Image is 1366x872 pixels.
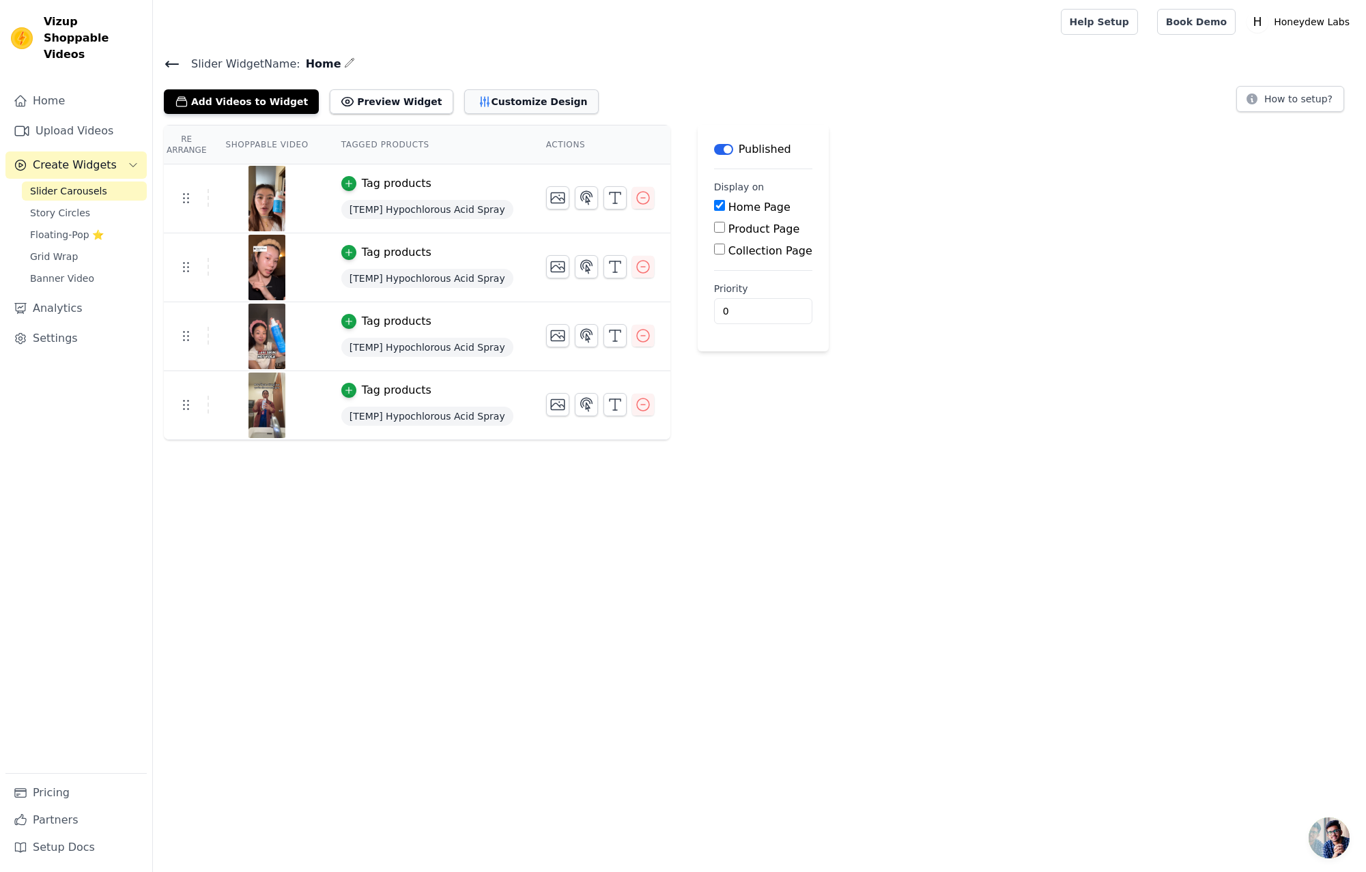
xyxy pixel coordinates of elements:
div: Open chat [1309,817,1350,858]
a: Banner Video [22,269,147,288]
a: Floating-Pop ⭐ [22,225,147,244]
a: Partners [5,806,147,834]
a: Slider Carousels [22,181,147,201]
button: Change Thumbnail [546,324,569,347]
img: vizup-images-0b70.png [248,235,286,300]
th: Actions [530,126,670,164]
button: Tag products [341,313,431,330]
span: [TEMP] Hypochlorous Acid Spray [341,407,513,426]
div: Tag products [362,313,431,330]
button: Change Thumbnail [546,186,569,209]
span: Banner Video [30,272,94,285]
button: How to setup? [1236,86,1344,112]
span: [TEMP] Hypochlorous Acid Spray [341,338,513,357]
label: Home Page [728,201,791,214]
img: vizup-images-6141.png [248,166,286,231]
span: Create Widgets [33,157,117,173]
button: Customize Design [464,89,599,114]
p: Honeydew Labs [1268,10,1355,34]
a: Setup Docs [5,834,147,861]
span: Vizup Shoppable Videos [44,14,141,63]
span: Story Circles [30,206,90,220]
button: Create Widgets [5,151,147,179]
a: Story Circles [22,203,147,222]
button: Tag products [341,382,431,398]
div: Tag products [362,244,431,261]
th: Tagged Products [325,126,530,164]
text: H [1253,15,1262,29]
a: Pricing [5,779,147,806]
label: Collection Page [728,244,812,257]
span: Slider Widget Name: [180,56,300,72]
span: [TEMP] Hypochlorous Acid Spray [341,269,513,288]
a: Help Setup [1061,9,1138,35]
a: Upload Videos [5,117,147,145]
a: Analytics [5,295,147,322]
legend: Display on [714,180,765,194]
span: Home [300,56,341,72]
span: Floating-Pop ⭐ [30,228,104,242]
a: Book Demo [1157,9,1236,35]
p: Published [739,141,791,158]
div: Edit Name [344,55,355,73]
img: vizup-images-6c9a.png [248,304,286,369]
div: Tag products [362,175,431,192]
label: Priority [714,282,812,295]
button: Change Thumbnail [546,393,569,416]
a: How to setup? [1236,96,1344,108]
img: Vizup [11,27,33,49]
div: Tag products [362,382,431,398]
button: Tag products [341,175,431,192]
button: Add Videos to Widget [164,89,319,114]
button: Tag products [341,244,431,261]
button: H Honeydew Labs [1247,10,1355,34]
button: Change Thumbnail [546,255,569,278]
a: Grid Wrap [22,247,147,266]
label: Product Page [728,222,800,235]
a: Home [5,87,147,115]
th: Re Arrange [164,126,209,164]
span: Grid Wrap [30,250,78,263]
a: Settings [5,325,147,352]
span: Slider Carousels [30,184,107,198]
button: Preview Widget [330,89,453,114]
img: vizup-images-ca6d.png [248,373,286,438]
span: [TEMP] Hypochlorous Acid Spray [341,200,513,219]
th: Shoppable Video [209,126,324,164]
